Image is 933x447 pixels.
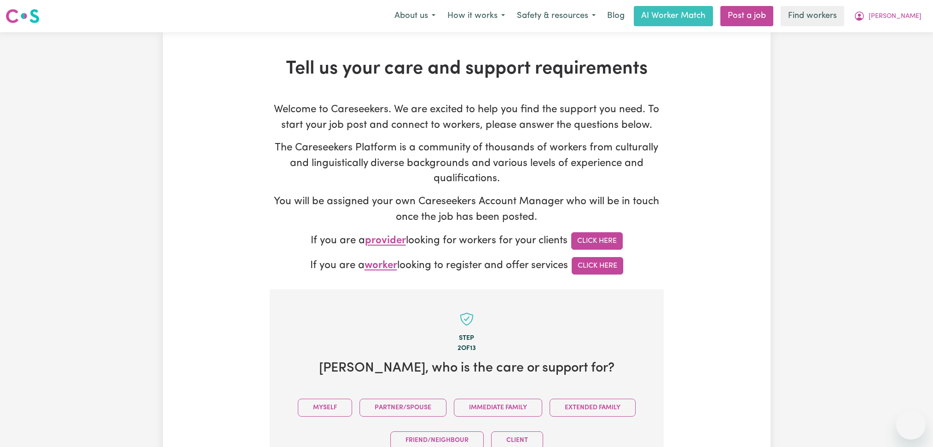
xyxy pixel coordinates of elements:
[454,399,542,417] button: Immediate Family
[781,6,844,26] a: Find workers
[896,410,926,440] iframe: Button to launch messaging window
[869,11,921,22] span: [PERSON_NAME]
[6,6,40,27] a: Careseekers logo
[634,6,713,26] a: AI Worker Match
[602,6,630,26] a: Blog
[284,333,649,344] div: Step
[388,6,441,26] button: About us
[572,257,623,275] a: Click Here
[441,6,511,26] button: How it works
[365,236,406,246] span: provider
[270,257,664,275] p: If you are a looking to register and offer services
[270,140,664,187] p: The Careseekers Platform is a community of thousands of workers from culturally and linguisticall...
[550,399,636,417] button: Extended Family
[270,232,664,250] p: If you are a looking for workers for your clients
[848,6,927,26] button: My Account
[720,6,773,26] a: Post a job
[284,361,649,377] h2: [PERSON_NAME] , who is the care or support for?
[270,194,664,225] p: You will be assigned your own Careseekers Account Manager who will be in touch once the job has b...
[284,344,649,354] div: 2 of 13
[270,102,664,133] p: Welcome to Careseekers. We are excited to help you find the support you need. To start your job p...
[511,6,602,26] button: Safety & resources
[359,399,446,417] button: Partner/Spouse
[365,261,397,271] span: worker
[270,58,664,80] h1: Tell us your care and support requirements
[6,8,40,24] img: Careseekers logo
[571,232,623,250] a: Click Here
[298,399,352,417] button: Myself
